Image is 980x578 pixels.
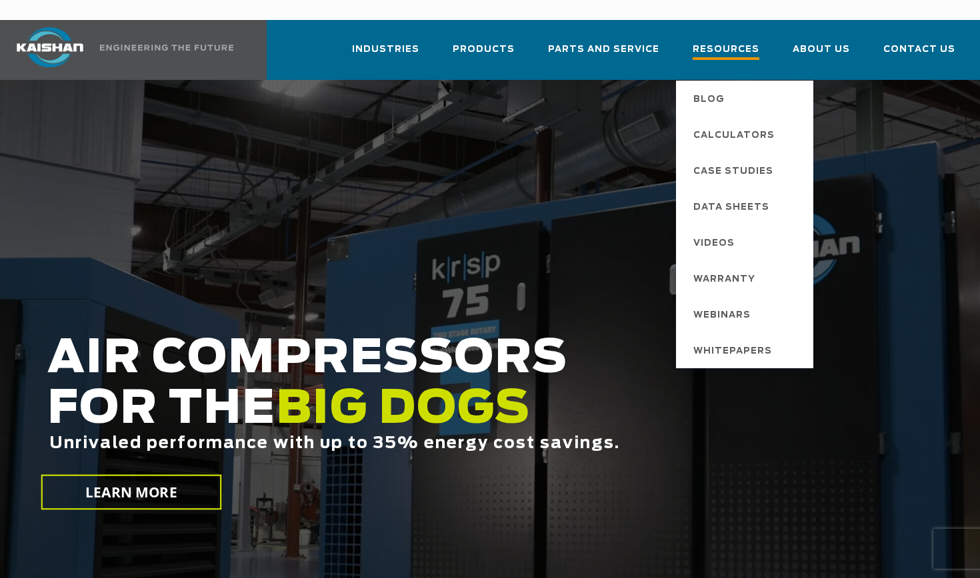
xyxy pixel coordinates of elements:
a: About Us [793,32,850,77]
span: Industries [352,42,419,57]
span: Case Studies [693,160,773,183]
a: Warranty [680,260,813,296]
span: Whitepapers [693,340,772,363]
span: Resources [693,42,759,60]
a: Calculators [680,117,813,152]
a: LEARN MORE [41,475,221,510]
a: Contact Us [883,32,955,77]
a: Blog [680,81,813,117]
span: Unrivaled performance with up to 35% energy cost savings. [49,435,620,451]
span: Warranty [693,268,755,291]
span: BIG DOGS [276,387,531,432]
a: Webinars [680,296,813,332]
a: Whitepapers [680,332,813,368]
a: Industries [352,32,419,77]
span: Webinars [693,304,751,327]
span: About Us [793,42,850,57]
a: Products [453,32,515,77]
span: Blog [693,89,725,111]
a: Case Studies [680,152,813,188]
a: Parts and Service [548,32,659,77]
a: Data Sheets [680,188,813,224]
a: Resources [693,32,759,80]
a: Videos [680,224,813,260]
span: Contact Us [883,42,955,57]
span: Videos [693,232,735,255]
img: Engineering the future [100,45,233,51]
h2: AIR COMPRESSORS FOR THE [47,334,783,494]
span: Parts and Service [548,42,659,57]
span: Data Sheets [693,196,769,219]
span: LEARN MORE [85,483,177,502]
span: Products [453,42,515,57]
span: Calculators [693,125,775,147]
